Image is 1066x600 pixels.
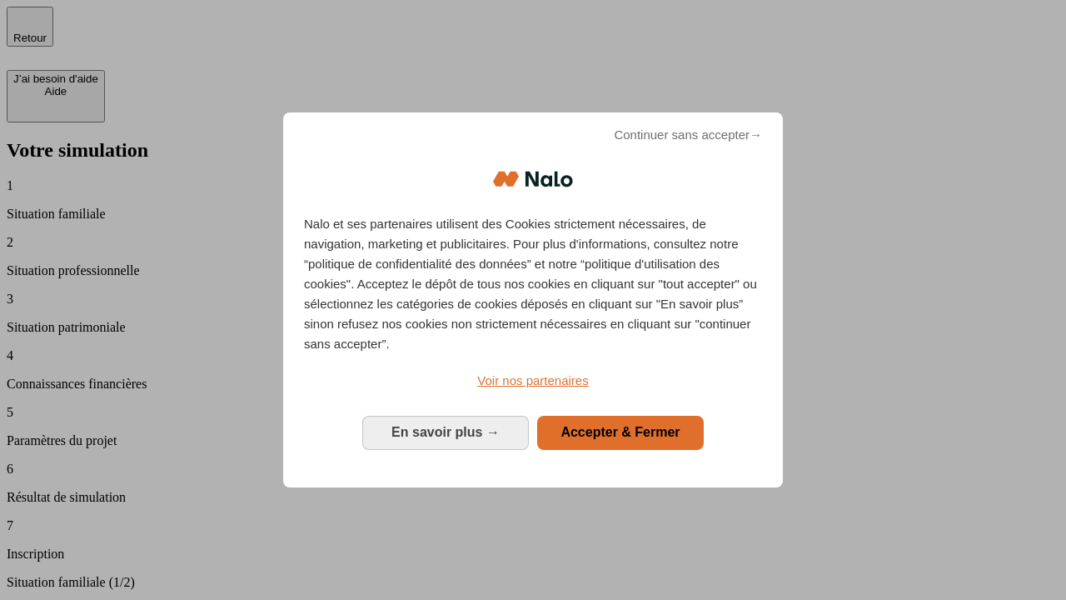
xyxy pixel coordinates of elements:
[614,125,762,145] span: Continuer sans accepter→
[304,371,762,391] a: Voir nos partenaires
[477,373,588,387] span: Voir nos partenaires
[560,425,680,439] span: Accepter & Fermer
[493,154,573,204] img: Logo
[391,425,500,439] span: En savoir plus →
[537,416,704,449] button: Accepter & Fermer: Accepter notre traitement des données et fermer
[304,214,762,354] p: Nalo et ses partenaires utilisent des Cookies strictement nécessaires, de navigation, marketing e...
[283,112,783,487] div: Bienvenue chez Nalo Gestion du consentement
[362,416,529,449] button: En savoir plus: Configurer vos consentements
